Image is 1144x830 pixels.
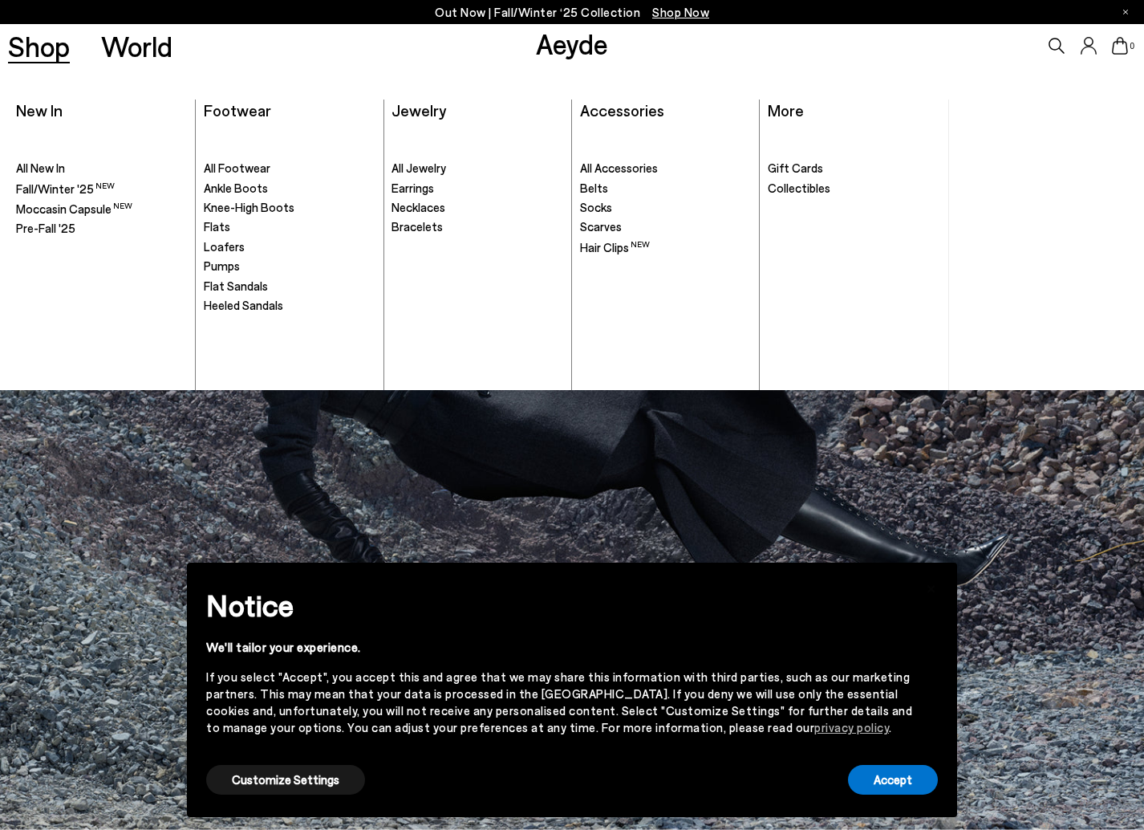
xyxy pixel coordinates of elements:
[768,181,940,197] a: Collectibles
[768,100,804,120] a: More
[1128,42,1136,51] span: 0
[814,720,889,734] a: privacy policy
[204,258,375,275] a: Pumps
[1112,37,1128,55] a: 0
[204,100,271,120] a: Footwear
[391,219,563,235] a: Bracelets
[580,181,608,195] span: Belts
[16,181,115,196] span: Fall/Winter '25
[206,669,912,736] div: If you select "Accept", you accept this and agree that we may share this information with third p...
[204,200,294,214] span: Knee-High Boots
[204,219,230,234] span: Flats
[204,279,375,295] a: Flat Sandals
[16,201,188,218] a: Moccasin Capsule
[768,161,823,175] span: Gift Cards
[16,161,188,177] a: All New In
[580,239,752,256] a: Hair Clips
[391,200,563,216] a: Necklaces
[16,181,188,197] a: Fall/Winter '25
[204,258,240,273] span: Pumps
[204,239,245,254] span: Loafers
[580,161,752,177] a: All Accessories
[580,240,650,254] span: Hair Clips
[204,200,375,216] a: Knee-High Boots
[580,100,664,120] a: Accessories
[204,161,270,175] span: All Footwear
[1079,359,1127,371] h3: Out Now
[536,26,608,60] a: Aeyde
[580,181,752,197] a: Belts
[204,161,375,177] a: All Footwear
[206,765,365,795] button: Customize Settings
[949,100,1136,383] img: Group_1295_900x.jpg
[204,239,375,255] a: Loafers
[435,2,709,22] p: Out Now | Fall/Winter ‘25 Collection
[580,161,658,175] span: All Accessories
[101,32,172,60] a: World
[768,181,830,195] span: Collectibles
[16,161,65,175] span: All New In
[391,161,446,175] span: All Jewelry
[580,219,752,235] a: Scarves
[912,568,951,606] button: Close this notice
[768,161,940,177] a: Gift Cards
[204,279,268,293] span: Flat Sandals
[8,32,70,60] a: Shop
[848,765,938,795] button: Accept
[391,200,445,214] span: Necklaces
[580,200,612,214] span: Socks
[949,100,1136,383] a: Fall/Winter '25 Out Now
[16,221,188,237] a: Pre-Fall '25
[206,639,912,656] div: We'll tailor your experience.
[391,181,434,195] span: Earrings
[391,219,443,234] span: Bracelets
[204,181,375,197] a: Ankle Boots
[391,100,446,120] a: Jewelry
[206,584,912,626] h2: Notice
[204,298,375,314] a: Heeled Sandals
[926,575,937,598] span: ×
[16,221,75,235] span: Pre-Fall '25
[204,181,268,195] span: Ankle Boots
[580,200,752,216] a: Socks
[16,100,63,120] a: New In
[204,219,375,235] a: Flats
[652,5,709,19] span: Navigate to /collections/new-in
[204,298,283,312] span: Heeled Sandals
[958,359,1036,371] h3: Fall/Winter '25
[580,219,622,234] span: Scarves
[391,161,563,177] a: All Jewelry
[391,181,563,197] a: Earrings
[16,201,132,216] span: Moccasin Capsule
